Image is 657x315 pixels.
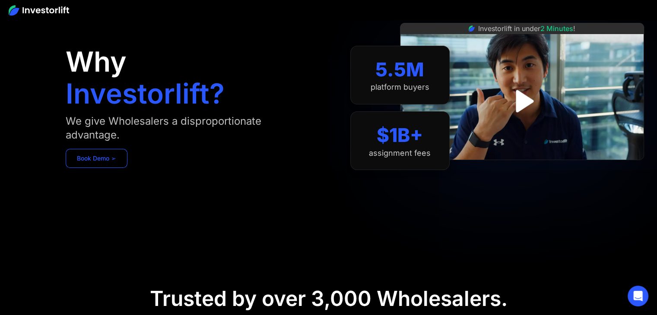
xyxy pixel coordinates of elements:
div: Open Intercom Messenger [628,286,648,306]
iframe: Customer reviews powered by Trustpilot [457,164,587,175]
div: Trusted by over 3,000 Wholesalers. [150,286,508,311]
div: We give Wholesalers a disproportionate advantage. [66,114,303,142]
span: 2 Minutes [540,24,573,33]
div: Investorlift in under ! [478,23,575,34]
h1: Why [66,48,127,76]
div: $1B+ [377,124,423,147]
div: platform buyers [371,82,429,92]
h1: Investorlift? [66,80,225,107]
a: open lightbox [503,82,541,120]
div: assignment fees [369,148,431,158]
div: 5.5M [375,58,424,81]
a: Book Demo ➢ [66,149,127,168]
